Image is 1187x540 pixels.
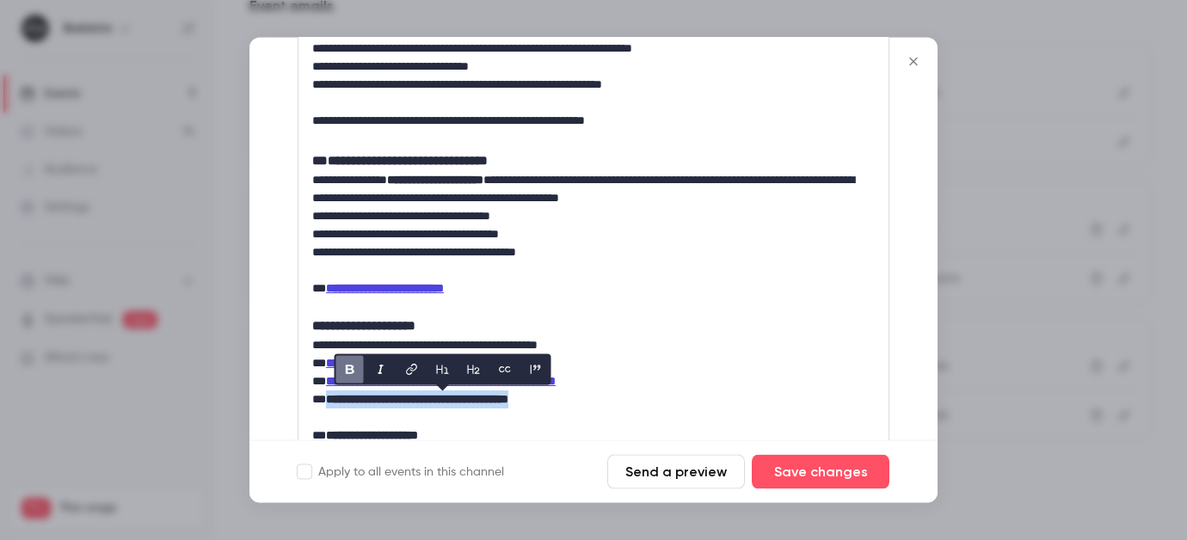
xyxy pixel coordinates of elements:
[298,463,504,481] label: Apply to all events in this channel
[522,356,550,384] button: blockquote
[367,356,395,384] button: italic
[896,45,931,79] button: Close
[398,356,426,384] button: link
[607,455,745,489] button: Send a preview
[336,356,364,384] button: bold
[752,455,889,489] button: Save changes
